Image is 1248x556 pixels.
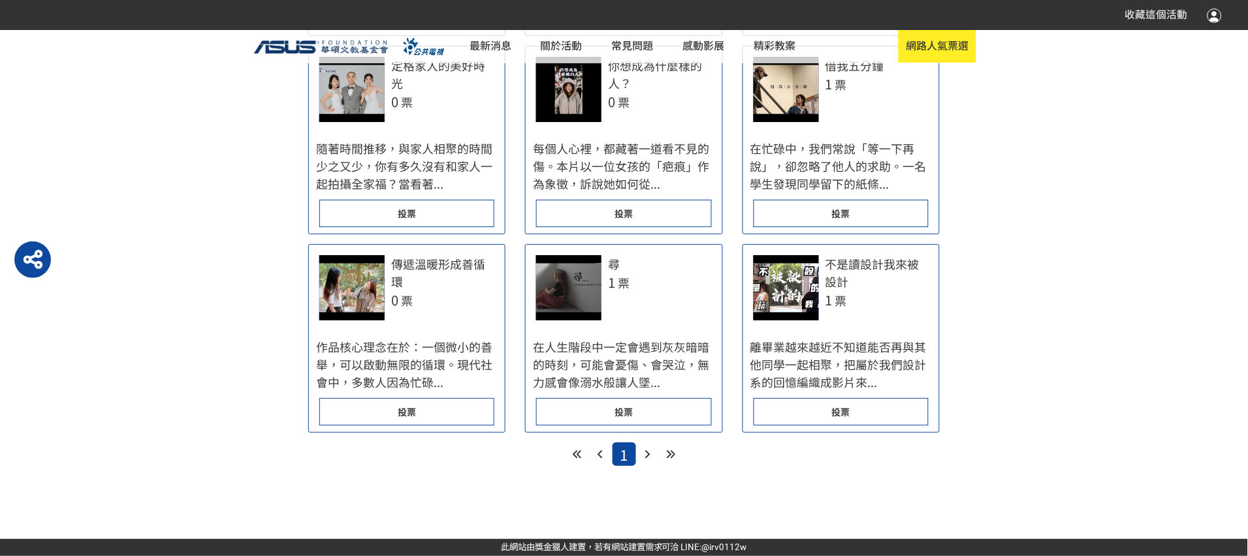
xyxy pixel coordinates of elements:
a: 精彩教案 [746,30,803,63]
div: 在人生階段中一定會遇到灰灰暗暗的時刻，可能會憂傷、會哭泣，無力感會像溺水般讓人墜... [526,331,722,398]
span: 票 [401,292,413,309]
span: 票 [401,93,413,110]
div: 作品核心理念在於：一個微小的善舉，可以啟動無限的循環。現代社會中，多數人因為忙碌... [309,331,505,398]
span: 投票 [398,207,416,220]
span: 票 [618,274,630,291]
a: 借我五分鐘1票在忙碌中，我們常說「等一下再說」，卻忽略了他人的求助。一名學生發現同學留下的紙條...投票 [743,46,940,234]
a: 常見問題 [604,30,660,63]
div: 定格家人的美好時光 [391,57,494,92]
a: 最新消息 [462,30,519,63]
span: 1 [608,273,615,292]
span: 1 [620,444,628,465]
img: ASUS [254,40,389,54]
a: 定格家人的美好時光0票隨著時間推移，與家人相聚的時間少之又少，你有多久沒有和家人一起拍攝全家福？當看著...投票 [308,46,505,234]
span: 1 [825,290,833,309]
div: 隨著時間推移，與家人相聚的時間少之又少，你有多久沒有和家人一起拍攝全家福？當看著... [309,132,505,200]
div: 借我五分鐘 [825,57,884,74]
span: 1 [825,74,833,93]
span: 投票 [615,405,633,418]
span: 票 [835,76,847,93]
span: 可洽 LINE: [501,542,747,552]
div: 在忙碌中，我們常說「等一下再說」，卻忽略了他人的求助。一名學生發現同學留下的紙條... [743,132,939,200]
span: 票 [835,292,847,309]
span: 0 [391,92,398,111]
div: 不是讀設計我來被設計 [825,255,929,290]
a: 此網站由獎金獵人建置，若有網站建置需求 [501,542,662,552]
div: 離畢業越來越近不知道能否再與其他同學一起相聚，把屬於我們設計系的回憶編織成影片來... [743,331,939,398]
a: 傳遞溫暖形成善循環0票作品核心理念在於：一個微小的善舉，可以啟動無限的循環。現代社會中，多數人因為忙碌...投票 [308,244,505,433]
a: 注意事項 [511,106,611,131]
div: 每個人心裡，都藏著一道看不見的傷。本片以一位女孩的「疤痕」作為象徵，訴說她如何從... [526,132,722,200]
span: 0 [608,92,615,111]
span: 投票 [398,405,416,418]
a: 活動概念 [511,29,611,54]
span: 網路人氣票選 [906,37,968,53]
span: 票 [618,93,630,110]
span: 投票 [832,405,850,418]
div: 你想成為什麼樣的人？ [608,57,711,92]
a: 感動影展 [675,30,731,63]
span: 賽制規範 [541,58,583,74]
span: 收藏這個活動 [1125,8,1188,21]
a: 活動附件 [511,80,611,105]
a: 你想成為什麼樣的人？0票每個人心裡，都藏著一道看不見的傷。本片以一位女孩的「疤痕」作為象徵，訴說她如何從...投票 [525,46,722,234]
a: @irv0112w [702,542,747,552]
span: 0 [391,290,398,309]
img: PTS [396,38,455,55]
div: 傳遞溫暖形成善循環 [391,255,494,290]
a: 尋1票在人生階段中一定會遇到灰灰暗暗的時刻，可能會憂傷、會哭泣，無力感會像溺水般讓人墜...投票 [525,244,722,433]
div: 尋 [608,255,620,273]
a: 不是讀設計我來被設計1票離畢業越來越近不知道能否再與其他同學一起相聚，把屬於我們設計系的回憶編織成影片來...投票 [743,244,940,433]
span: 投票 [615,207,633,220]
span: 投票 [832,207,850,220]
